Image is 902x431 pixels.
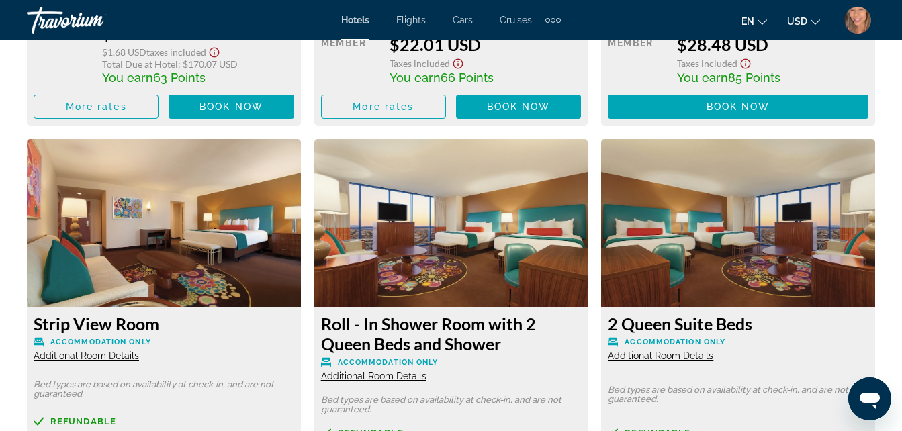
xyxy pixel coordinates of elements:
a: Hotels [341,15,369,26]
img: 7b7bd43f-eaaf-4613-ad76-756186beb581.jpeg [27,139,301,307]
div: Member [321,34,379,85]
span: Additional Room Details [321,371,426,381]
img: 473ea6c4-c276-47d8-aaba-98f079f6204d.jpeg [601,139,875,307]
p: Bed types are based on availability at check-in, and are not guaranteed. [321,395,582,414]
span: Accommodation Only [338,358,439,367]
span: Taxes included [390,58,450,69]
span: You earn [677,70,728,85]
span: Additional Room Details [608,350,713,361]
span: en [741,16,754,27]
span: Taxes included [677,58,737,69]
span: Total Due at Hotel [102,58,178,70]
button: Show Taxes and Fees disclaimer [737,54,754,70]
span: Accommodation Only [50,338,151,346]
div: $28.48 USD [677,34,868,54]
span: Taxes included [146,46,206,58]
h3: 2 Queen Suite Beds [608,314,868,334]
span: More rates [353,101,414,112]
iframe: Button to launch messaging window [848,377,891,420]
span: 85 Points [728,70,780,85]
span: You earn [102,70,153,85]
button: Show Taxes and Fees disclaimer [206,43,222,58]
img: Z [844,7,871,34]
img: 8688bd31-b903-4b38-8d44-f33bff9cf78c.jpeg [314,139,588,307]
a: Cruises [500,15,532,26]
button: Book now [169,95,294,119]
button: Book now [456,95,581,119]
button: Change currency [787,11,820,31]
h3: Strip View Room [34,314,294,334]
div: Member [608,34,666,85]
button: Extra navigation items [545,9,561,31]
span: Book now [707,101,770,112]
button: Change language [741,11,767,31]
a: Cars [453,15,473,26]
span: Accommodation Only [625,338,725,346]
span: More rates [66,101,127,112]
div: $22.01 USD [390,34,581,54]
h3: Roll - In Shower Room with 2 Queen Beds and Shower [321,314,582,354]
span: Book now [199,101,263,112]
span: USD [787,16,807,27]
div: : $170.07 USD [102,58,294,70]
span: 66 Points [441,70,494,85]
span: 63 Points [153,70,206,85]
span: $1.68 USD [102,46,146,58]
button: More rates [34,95,159,119]
span: Additional Room Details [34,350,139,361]
button: More rates [321,95,446,119]
span: You earn [390,70,441,85]
a: Refundable [34,416,294,426]
span: Book now [487,101,551,112]
p: Bed types are based on availability at check-in, and are not guaranteed. [34,380,294,399]
div: Member [34,23,92,85]
button: Book now [608,95,868,119]
a: Travorium [27,3,161,38]
a: Flights [396,15,426,26]
span: Refundable [50,417,116,426]
p: Bed types are based on availability at check-in, and are not guaranteed. [608,385,868,404]
button: Show Taxes and Fees disclaimer [450,54,466,70]
button: User Menu [840,6,875,34]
